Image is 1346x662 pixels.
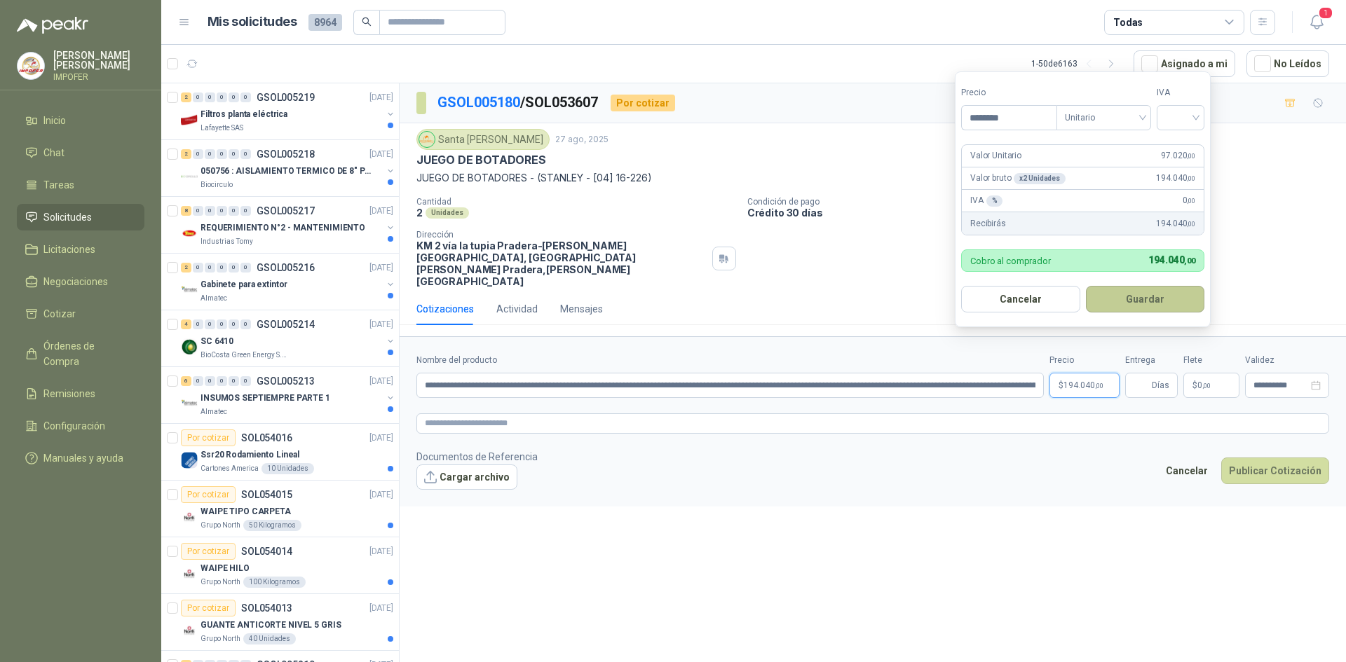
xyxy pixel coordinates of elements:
[53,73,144,81] p: IMPOFER
[217,263,227,273] div: 0
[416,129,550,150] div: Santa [PERSON_NAME]
[1157,86,1204,99] label: IVA
[970,194,1002,207] p: IVA
[200,108,287,121] p: Filtros planta eléctrica
[43,450,123,466] span: Manuales y ayuda
[1148,254,1195,266] span: 194.040
[217,206,227,216] div: 0
[1184,256,1195,266] span: ,00
[496,301,538,317] div: Actividad
[1065,107,1143,128] span: Unitario
[240,92,251,102] div: 0
[1318,6,1333,20] span: 1
[970,172,1066,185] p: Valor bruto
[419,132,435,147] img: Company Logo
[205,92,215,102] div: 0
[43,306,76,322] span: Cotizar
[416,230,707,240] p: Dirección
[257,149,315,159] p: GSOL005218
[240,319,251,329] div: 0
[240,376,251,386] div: 0
[181,509,198,525] img: Company Logo
[181,111,198,128] img: Company Logo
[181,225,198,242] img: Company Logo
[181,338,198,355] img: Company Logo
[200,165,375,178] p: 050756 : AISLAMIENTO TERMICO DE 8" PARA TUBERIA
[229,92,239,102] div: 0
[257,263,315,273] p: GSOL005216
[241,546,292,556] p: SOL054014
[181,92,191,102] div: 2
[229,149,239,159] div: 0
[261,463,314,474] div: 10 Unidades
[200,406,227,418] p: Almatec
[43,418,105,434] span: Configuración
[1156,172,1195,185] span: 194.040
[200,633,240,644] p: Grupo North
[1095,382,1103,389] span: ,00
[43,274,108,289] span: Negociaciones
[53,50,144,70] p: [PERSON_NAME] [PERSON_NAME]
[1014,173,1066,184] div: x 2 Unidades
[181,206,191,216] div: 8
[1192,381,1197,389] span: $
[257,376,315,386] p: GSOL005213
[555,133,609,146] p: 27 ago, 2025
[181,429,236,446] div: Por cotizar
[217,92,227,102] div: 0
[241,603,292,613] p: SOL054013
[1187,152,1195,160] span: ,00
[970,149,1021,163] p: Valor Unitario
[181,282,198,298] img: Company Logo
[416,170,1329,186] p: JUEGO DE BOTADORES - (STANLEY - [04] 16-226)
[560,301,603,317] div: Mensajes
[416,449,538,464] p: Documentos de Referencia
[241,490,292,499] p: SOL054015
[200,505,291,518] p: WAIPE TIPO CARPETA
[205,319,215,329] div: 0
[161,537,399,594] a: Por cotizarSOL054014[DATE] Company LogoWAIPE HILOGrupo North100 Kilogramos
[200,293,227,304] p: Almatec
[17,268,144,295] a: Negociaciones
[193,206,203,216] div: 0
[181,543,236,560] div: Por cotizar
[181,395,198,412] img: Company Logo
[229,376,239,386] div: 0
[369,488,393,502] p: [DATE]
[43,113,66,128] span: Inicio
[1183,354,1239,367] label: Flete
[229,263,239,273] div: 0
[181,263,191,273] div: 2
[369,148,393,161] p: [DATE]
[747,207,1340,219] p: Crédito 30 días
[181,486,236,503] div: Por cotizar
[362,17,372,27] span: search
[257,319,315,329] p: GSOL005214
[193,149,203,159] div: 0
[217,376,227,386] div: 0
[240,206,251,216] div: 0
[1197,381,1211,389] span: 0
[200,448,299,462] p: Ssr20 Rodamiento Lineal
[369,602,393,615] p: [DATE]
[181,316,396,361] a: 4 0 0 0 0 0 GSOL005214[DATE] Company LogoSC 6410BioCosta Green Energy S.A.S
[200,123,243,134] p: Lafayette SAS
[437,94,520,111] a: GSOL005180
[217,319,227,329] div: 0
[986,195,1003,207] div: %
[416,301,474,317] div: Cotizaciones
[611,95,675,111] div: Por cotizar
[17,107,144,134] a: Inicio
[17,380,144,407] a: Remisiones
[200,562,250,575] p: WAIPE HILO
[200,520,240,531] p: Grupo North
[181,259,396,304] a: 2 0 0 0 0 0 GSOL005216[DATE] Company LogoGabinete para extintorAlmatec
[193,263,203,273] div: 0
[43,177,74,193] span: Tareas
[416,207,423,219] p: 2
[181,373,396,418] a: 6 0 0 0 0 0 GSOL005213[DATE] Company LogoINSUMOS SEPTIEMPRE PARTE 1Almatec
[205,149,215,159] div: 0
[229,319,239,329] div: 0
[181,622,198,639] img: Company Logo
[17,413,144,439] a: Configuración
